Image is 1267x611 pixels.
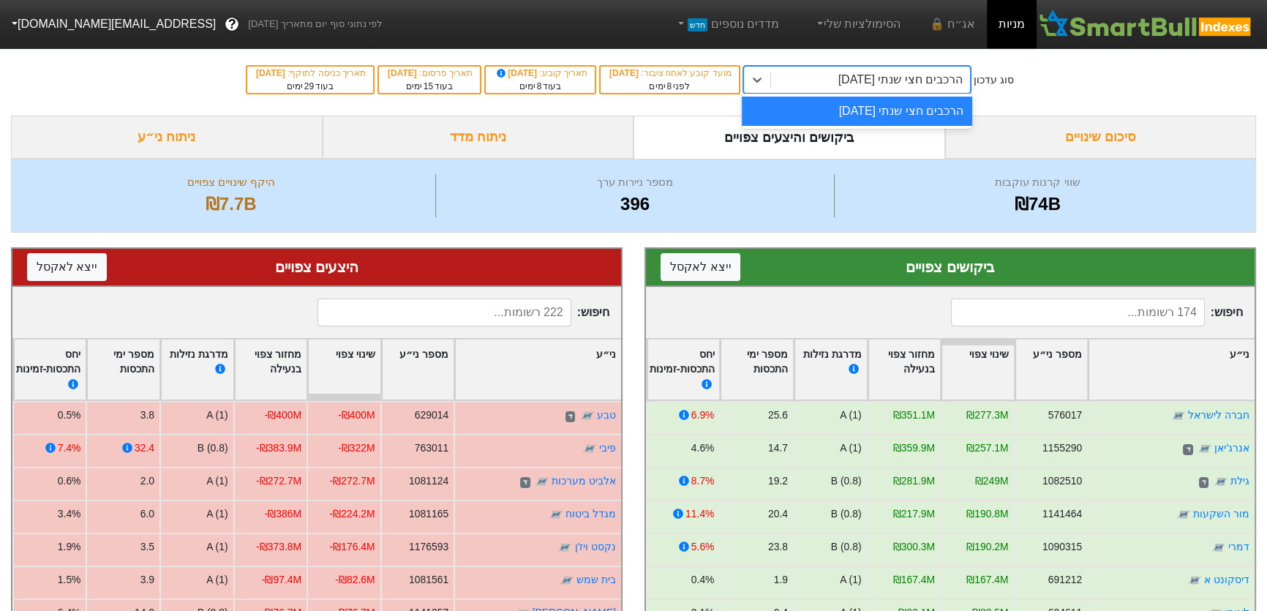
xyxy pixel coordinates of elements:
div: בעוד ימים [386,80,473,93]
span: [DATE] [256,68,287,78]
div: לפני ימים [608,80,731,93]
div: 1081165 [409,506,448,522]
span: 29 [304,81,314,91]
div: Toggle SortBy [941,340,1014,400]
div: Toggle SortBy [794,340,867,400]
div: 629014 [415,408,448,423]
span: 8 [537,81,542,91]
div: B (0.8) [831,539,862,555]
span: ד [520,477,530,489]
div: -₪322M [338,441,375,456]
img: tase link [1171,409,1186,424]
div: Toggle SortBy [455,340,621,400]
img: tase link [1198,442,1212,457]
div: ₪281.9M [893,473,935,489]
div: 0.5% [58,408,81,423]
div: ₪74B [838,191,1237,217]
img: SmartBull [1037,10,1255,39]
a: אנרג'יאן [1214,442,1249,454]
div: ₪300.3M [893,539,935,555]
div: -₪97.4M [262,572,301,588]
div: A (1) [840,408,861,423]
img: tase link [535,475,549,490]
div: ביקושים צפויים [661,256,1240,278]
div: Toggle SortBy [721,340,793,400]
span: [DATE] [388,68,419,78]
div: ₪351.1M [893,408,935,423]
div: ניתוח ני״ע [11,116,323,159]
div: -₪82.6M [335,572,375,588]
button: ייצא לאקסל [661,253,740,281]
div: 32.4 [135,441,154,456]
div: Toggle SortBy [1015,340,1088,400]
input: 174 רשומות... [951,299,1204,326]
div: ניתוח מדד [323,116,634,159]
div: 1082510 [1042,473,1082,489]
div: 14.7 [768,441,788,456]
div: סוג עדכון [974,72,1014,88]
img: tase link [580,409,595,424]
div: 20.4 [768,506,788,522]
a: גילת [1230,475,1249,487]
div: מדרגת נזילות [800,347,862,393]
a: מדדים נוספיםחדש [669,10,785,39]
a: פיבי [599,442,616,454]
div: הרכבים חצי שנתי [DATE] [742,97,973,126]
div: 1081124 [409,473,448,489]
div: 1155290 [1042,441,1082,456]
div: 6.0 [140,506,154,522]
div: 3.4% [58,506,81,522]
div: -₪400M [338,408,375,423]
span: חיפוש : [951,299,1243,326]
div: בעוד ימים [255,80,366,93]
a: בית שמש [576,574,616,585]
button: ייצא לאקסל [27,253,107,281]
div: A (1) [206,572,228,588]
div: יחס התכסות-זמינות [650,347,715,393]
div: 396 [440,191,830,217]
span: ד [1183,444,1192,456]
div: Toggle SortBy [87,340,159,400]
div: -₪386M [265,506,301,522]
div: -₪383.9M [256,441,301,456]
div: Toggle SortBy [161,340,233,400]
div: A (1) [206,539,228,555]
div: A (1) [206,506,228,522]
a: מגדל ביטוח [565,508,616,520]
div: -₪400M [265,408,301,423]
img: tase link [549,508,563,522]
div: ₪217.9M [893,506,935,522]
a: טבע [597,409,616,421]
div: 1090315 [1042,539,1082,555]
span: 15 [424,81,433,91]
div: 576017 [1048,408,1082,423]
div: 23.8 [768,539,788,555]
img: tase link [560,574,574,588]
img: tase link [582,442,597,457]
div: Toggle SortBy [382,340,454,400]
div: ₪277.3M [966,408,1008,423]
div: Toggle SortBy [235,340,307,400]
div: -₪176.4M [330,539,375,555]
div: מועד קובע לאחוז ציבור : [608,67,731,80]
span: חדש [688,18,707,31]
div: ₪167.4M [966,572,1008,588]
div: A (1) [206,408,228,423]
div: ₪190.2M [966,539,1008,555]
div: 3.9 [140,572,154,588]
div: היצעים צפויים [27,256,606,278]
div: תאריך פרסום : [386,67,473,80]
div: Toggle SortBy [644,340,720,400]
a: אלביט מערכות [552,475,616,487]
div: B (0.8) [831,473,862,489]
div: 0.4% [691,572,715,588]
span: [DATE] [495,68,540,78]
div: 1.9% [58,539,81,555]
img: tase link [1176,508,1191,522]
div: 4.6% [691,441,715,456]
div: 763011 [415,441,448,456]
div: מדרגת נזילות [166,347,228,393]
span: ד [565,411,575,423]
div: 1.9 [774,572,788,588]
div: 25.6 [768,408,788,423]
